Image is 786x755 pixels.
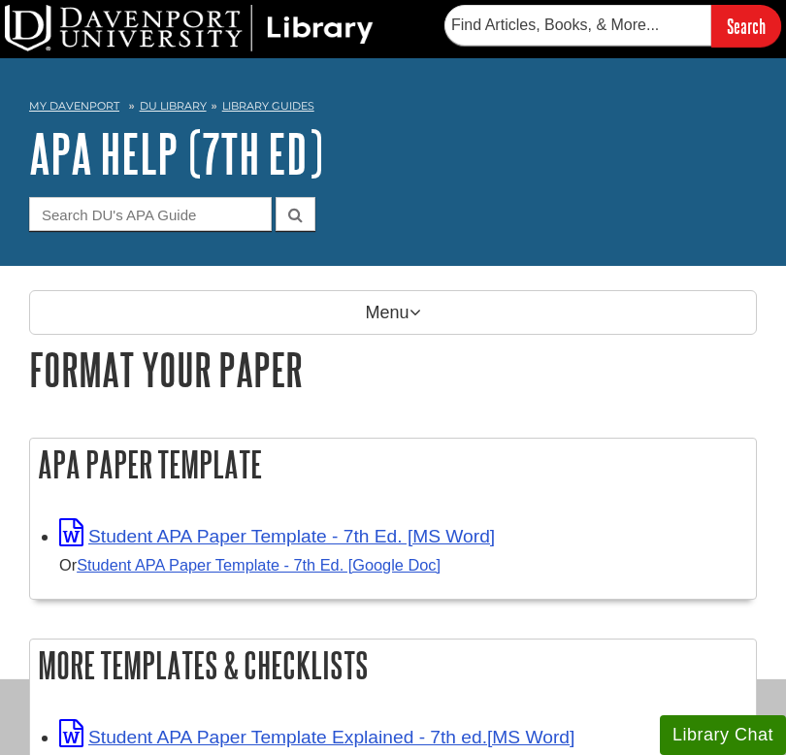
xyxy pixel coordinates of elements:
[29,197,272,231] input: Search DU's APA Guide
[5,5,374,51] img: DU Library
[444,5,711,46] input: Find Articles, Books, & More...
[30,640,756,691] h2: More Templates & Checklists
[29,345,757,394] h1: Format Your Paper
[711,5,781,47] input: Search
[59,727,574,747] a: Link opens in new window
[140,99,207,113] a: DU Library
[77,556,441,574] a: Student APA Paper Template - 7th Ed. [Google Doc]
[59,526,495,546] a: Link opens in new window
[59,556,441,574] small: Or
[29,290,757,335] p: Menu
[29,123,323,183] a: APA Help (7th Ed)
[660,715,786,755] button: Library Chat
[29,93,757,124] nav: breadcrumb
[444,5,781,47] form: Searches DU Library's articles, books, and more
[222,99,314,113] a: Library Guides
[29,98,119,115] a: My Davenport
[30,439,756,490] h2: APA Paper Template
